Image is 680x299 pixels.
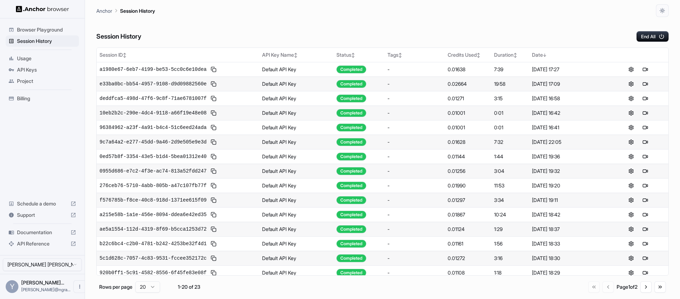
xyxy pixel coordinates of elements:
div: 1:44 [494,153,526,160]
div: Completed [336,153,366,160]
div: [DATE] 19:32 [532,168,605,175]
div: Completed [336,182,366,190]
div: Completed [336,225,366,233]
div: - [387,211,442,218]
div: Completed [336,167,366,175]
span: 0955d686-e7c2-4f3e-ac74-813a52fdd247 [100,168,206,175]
div: 1:29 [494,226,526,233]
img: Anchor Logo [16,6,69,12]
div: 10:24 [494,211,526,218]
div: Usage [6,53,79,64]
span: Session History [17,38,76,45]
span: ↕ [477,52,480,58]
div: 11:53 [494,182,526,189]
span: 276ceb76-5710-4abb-805b-a47c107fb77f [100,182,206,189]
div: Tags [387,51,442,58]
div: [DATE] 18:42 [532,211,605,218]
span: API Keys [17,66,76,73]
span: a215e58b-1a1e-456e-8094-ddea6e42ed35 [100,211,206,218]
td: Default API Key [259,135,334,149]
span: 5c1d628c-7057-4c83-9531-fccee352172c [100,255,206,262]
td: Default API Key [259,236,334,251]
div: Status [336,51,382,58]
span: Project [17,78,76,85]
div: - [387,80,442,88]
div: Completed [336,211,366,219]
div: - [387,124,442,131]
div: Browser Playground [6,24,79,35]
div: [DATE] 16:42 [532,109,605,117]
div: Completed [336,80,366,88]
div: 0.01297 [448,197,488,204]
span: Support [17,211,68,219]
span: Usage [17,55,76,62]
span: ↓ [543,52,546,58]
p: Rows per page [99,283,132,290]
div: [DATE] 18:37 [532,226,605,233]
div: 0.01108 [448,269,488,276]
td: Default API Key [259,120,334,135]
p: Anchor [96,7,112,15]
span: a1980e67-6eb7-4199-be53-5cc0c6e10dea [100,66,206,73]
div: [DATE] 19:20 [532,182,605,189]
button: Open menu [73,280,86,293]
div: Project [6,75,79,87]
div: [DATE] 17:27 [532,66,605,73]
div: 0.01628 [448,139,488,146]
td: Default API Key [259,77,334,91]
div: Page 1 of 2 [617,283,637,290]
div: 7:39 [494,66,526,73]
nav: breadcrumb [96,7,155,15]
button: End All [636,31,669,42]
div: [DATE] 16:41 [532,124,605,131]
div: 3:16 [494,255,526,262]
div: API Reference [6,238,79,249]
div: Session History [6,35,79,47]
div: 0.01256 [448,168,488,175]
div: Credits Used [448,51,488,58]
div: 1-20 of 23 [171,283,207,290]
div: 19:58 [494,80,526,88]
span: Browser Playground [17,26,76,33]
div: 0.01001 [448,124,488,131]
div: Documentation [6,227,79,238]
div: - [387,255,442,262]
div: 0.01161 [448,240,488,247]
span: API Reference [17,240,68,247]
div: Completed [336,269,366,277]
div: - [387,168,442,175]
div: Schedule a demo [6,198,79,209]
td: Default API Key [259,265,334,280]
div: Y [6,280,18,293]
div: 0.01867 [448,211,488,218]
div: 0:01 [494,124,526,131]
div: 0.01001 [448,109,488,117]
div: - [387,66,442,73]
span: ↕ [514,52,517,58]
div: - [387,197,442,204]
span: ↕ [351,52,355,58]
td: Default API Key [259,62,334,77]
div: Completed [336,109,366,117]
div: 0.01124 [448,226,488,233]
div: 0.01638 [448,66,488,73]
td: Default API Key [259,193,334,207]
div: [DATE] 19:11 [532,197,605,204]
div: Completed [336,196,366,204]
div: [DATE] 19:36 [532,153,605,160]
div: 3:04 [494,168,526,175]
div: - [387,182,442,189]
td: Default API Key [259,222,334,236]
span: Documentation [17,229,68,236]
div: Date [532,51,605,58]
div: 1:18 [494,269,526,276]
div: [DATE] 18:30 [532,255,605,262]
span: deddfca5-498d-47f6-9c8f-71ae6781007f [100,95,206,102]
p: Session History [120,7,155,15]
span: ↕ [123,52,126,58]
td: Default API Key [259,251,334,265]
td: Default API Key [259,207,334,222]
span: 920b0ff1-5c91-4582-8556-6f45fe83e08f [100,269,206,276]
div: - [387,226,442,233]
span: 0ed57b8f-3354-43e5-b1d4-5bea01312e40 [100,153,206,160]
